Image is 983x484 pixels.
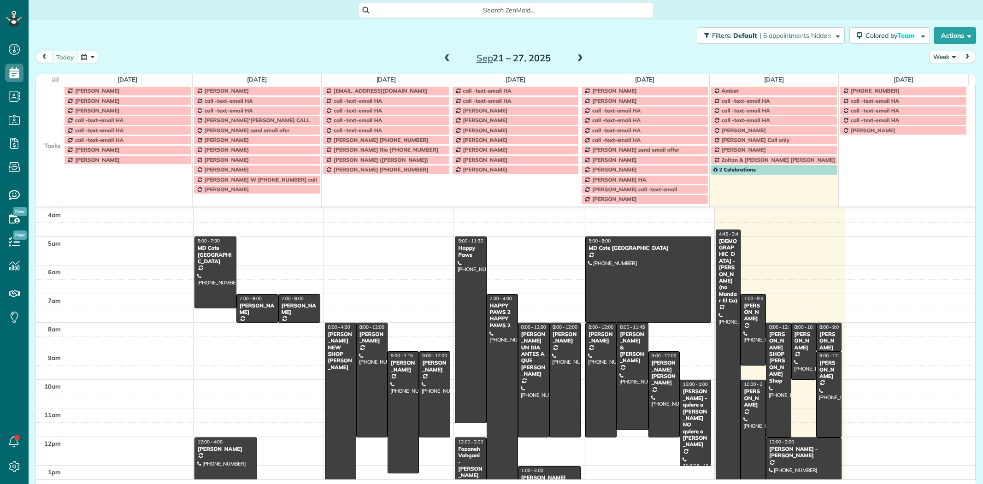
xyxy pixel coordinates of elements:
span: 4am [48,211,61,218]
span: [PERSON_NAME] Call only [721,136,789,143]
div: [PERSON_NAME] UN DIA ANTES A QUE [PERSON_NAME] [521,331,547,378]
span: | 6 appointments hidden [759,31,831,40]
span: call -text-email HA [592,127,641,134]
span: 9:00 - 12:00 [652,353,677,359]
span: call -text-email HA [463,97,511,104]
span: 12pm [44,440,61,447]
span: [PERSON_NAME] [75,156,120,163]
span: 9:00 - 12:00 [422,353,447,359]
a: [DATE] [377,76,396,83]
span: [PERSON_NAME]'[PERSON_NAME] CALL [204,117,310,124]
div: [PERSON_NAME] [588,331,614,344]
div: [PERSON_NAME] - [PERSON_NAME] [769,446,839,459]
span: Sep [477,52,493,64]
a: [DATE] [506,76,525,83]
span: [EMAIL_ADDRESS][DOMAIN_NAME] [334,87,428,94]
span: [PERSON_NAME] [463,107,507,114]
span: Team [897,31,916,40]
div: Happy Paws [458,245,483,258]
span: 8:00 - 4:00 [328,324,350,330]
span: Amber [721,87,738,94]
span: [PERSON_NAME] [463,127,507,134]
span: [PERSON_NAME] [463,117,507,124]
a: [DATE] [247,76,267,83]
span: 10am [44,383,61,390]
span: 7am [48,297,61,304]
button: today [52,51,78,63]
span: [PERSON_NAME] [721,146,766,153]
span: 8:00 - 9:00 [819,324,842,330]
span: [PERSON_NAME] [75,107,120,114]
div: [PERSON_NAME] [422,360,447,373]
div: [DEMOGRAPHIC_DATA] - [PERSON_NAME] (no Mandar El Ca) [718,238,738,304]
div: [PERSON_NAME] [552,331,578,344]
span: [PERSON_NAME] send email offer [592,146,679,153]
div: MD Cote [GEOGRAPHIC_DATA] [197,245,234,265]
span: call -text-email HA [204,97,253,104]
span: call -text-email HA [334,97,382,104]
span: call -text-email HA [75,117,124,124]
span: Colored by [865,31,918,40]
div: [PERSON_NAME] NEW SHOP [PERSON_NAME] [328,331,353,371]
a: Filters: Default | 6 appointments hidden [692,27,845,44]
span: 12:00 - 2:00 [769,439,794,445]
span: New [13,207,27,216]
span: call -text-email HA [75,136,124,143]
span: [PERSON_NAME] [PHONE_NUMBER] [334,166,429,173]
div: [PERSON_NAME] [743,388,763,408]
div: [PERSON_NAME] [521,474,578,481]
span: 11am [44,411,61,419]
span: [PERSON_NAME] [PHONE_NUMBER] [334,136,429,143]
div: [PERSON_NAME] & [PERSON_NAME] [619,331,645,364]
div: [PERSON_NAME] - quiere a [PERSON_NAME] NO quiere a [PERSON_NAME] [683,388,708,448]
a: [DATE] [764,76,784,83]
button: prev [35,51,53,63]
h2: 21 – 27, 2025 [456,53,571,63]
span: call -text-email HA [334,127,382,134]
span: [PERSON_NAME] ([PERSON_NAME]) [334,156,428,163]
span: 7:00 - 9:30 [744,295,766,301]
span: [PERSON_NAME] [721,127,766,134]
span: [PERSON_NAME] [204,136,249,143]
button: Week [929,51,959,63]
span: 10:00 - 1:00 [683,381,708,387]
span: call -text-email HA [851,97,899,104]
span: Filters: [712,31,731,40]
span: call -text-email HA [463,87,511,94]
span: 9am [48,354,61,361]
span: [PERSON_NAME] [204,146,249,153]
div: [PERSON_NAME] AND [PERSON_NAME] [819,331,839,378]
span: call -text-email HA [334,117,382,124]
span: call -text-email HA [851,117,899,124]
button: Colored byTeam [849,27,930,44]
span: [PERSON_NAME] W [PHONE_NUMBER] call [204,176,317,183]
span: 10:00 - 2:00 [744,381,769,387]
span: 9:00 - 1:15 [391,353,413,359]
span: call -text-email HA [721,117,770,124]
span: 4:45 - 3:45 [719,231,741,237]
span: [PERSON_NAME] Rio [PHONE_NUMBER] [334,146,438,153]
span: [PERSON_NAME] [592,87,637,94]
div: [PERSON_NAME] [743,302,763,322]
span: [PERSON_NAME] [204,186,249,193]
span: [PERSON_NAME] send email ofer [204,127,289,134]
span: [PERSON_NAME] [75,87,120,94]
div: [PERSON_NAME] [239,302,276,316]
span: call -text-email HA [592,136,641,143]
button: Actions [934,27,976,44]
div: [PERSON_NAME] [281,302,318,316]
div: [PERSON_NAME] [390,360,416,373]
span: [PERSON_NAME] call -text-email [592,186,677,193]
span: call -text-email HA [721,97,770,104]
a: [DATE] [635,76,655,83]
span: call -text-email HA [204,107,253,114]
span: [PERSON_NAME] [592,97,637,104]
span: 8:00 - 10:00 [795,324,819,330]
span: 5am [48,240,61,247]
span: [PERSON_NAME] [204,166,249,173]
span: [PERSON_NAME] [75,146,120,153]
span: call -text-email HA [721,107,770,114]
div: [PERSON_NAME] [197,446,254,452]
span: [PERSON_NAME] [204,156,249,163]
span: [PERSON_NAME] [463,146,507,153]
